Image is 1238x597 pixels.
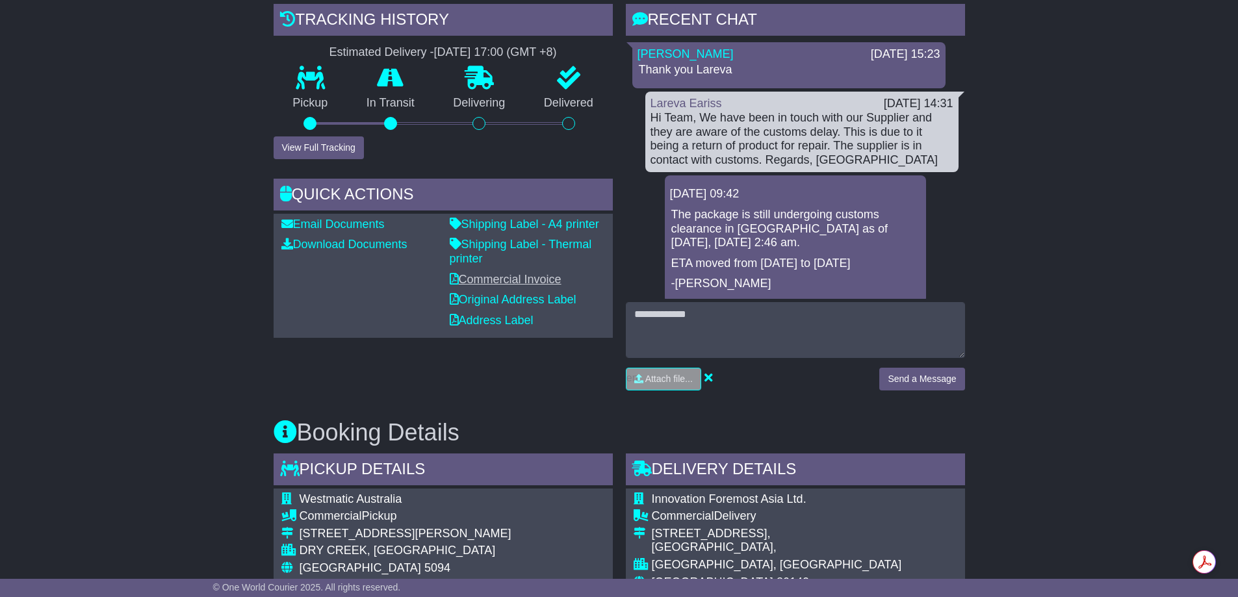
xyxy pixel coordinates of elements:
h3: Booking Details [274,420,965,446]
span: Commercial [652,509,714,522]
div: [GEOGRAPHIC_DATA], [652,540,946,555]
div: DRY CREEK, [GEOGRAPHIC_DATA] [300,544,511,558]
p: Pickup [274,96,348,110]
a: Commercial Invoice [450,273,561,286]
button: Send a Message [879,368,964,390]
div: [STREET_ADDRESS], [652,527,946,541]
a: Download Documents [281,238,407,251]
div: Quick Actions [274,179,613,214]
p: The package is still undergoing customs clearance in [GEOGRAPHIC_DATA] as of [DATE], [DATE] 2:46 am. [671,208,920,250]
a: Email Documents [281,218,385,231]
div: Pickup [300,509,511,524]
p: Delivering [434,96,525,110]
a: [PERSON_NAME] [638,47,734,60]
div: Tracking history [274,4,613,39]
a: Lareva Eariss [651,97,722,110]
div: Hi Team, We have been in touch with our Supplier and they are aware of the customs delay. This is... [651,111,953,167]
div: [DATE] 17:00 (GMT +8) [434,45,557,60]
p: Delivered [524,96,613,110]
div: [STREET_ADDRESS][PERSON_NAME] [300,527,511,541]
p: -[PERSON_NAME] [671,277,920,291]
a: Original Address Label [450,293,576,306]
a: Shipping Label - A4 printer [450,218,599,231]
div: Pickup Details [274,453,613,489]
p: Thank you Lareva [639,63,939,77]
a: Address Label [450,314,534,327]
span: Commercial [300,509,362,522]
span: © One World Courier 2025. All rights reserved. [213,582,401,592]
div: Delivery Details [626,453,965,489]
div: [DATE] 09:42 [670,187,921,201]
div: [DATE] 14:31 [884,97,953,111]
span: Westmatic Australia [300,492,402,505]
div: [DATE] 15:23 [871,47,940,62]
div: RECENT CHAT [626,4,965,39]
p: In Transit [347,96,434,110]
p: ETA moved from [DATE] to [DATE] [671,257,920,271]
a: Shipping Label - Thermal printer [450,238,592,265]
span: 5094 [424,561,450,574]
button: View Full Tracking [274,136,364,159]
div: Estimated Delivery - [274,45,613,60]
span: 80142 [777,576,809,589]
div: Delivery [652,509,946,524]
span: [GEOGRAPHIC_DATA] [652,576,773,589]
span: [GEOGRAPHIC_DATA] [300,561,421,574]
span: Innovation Foremost Asia Ltd. [652,492,806,505]
div: [GEOGRAPHIC_DATA], [GEOGRAPHIC_DATA] [652,558,946,572]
